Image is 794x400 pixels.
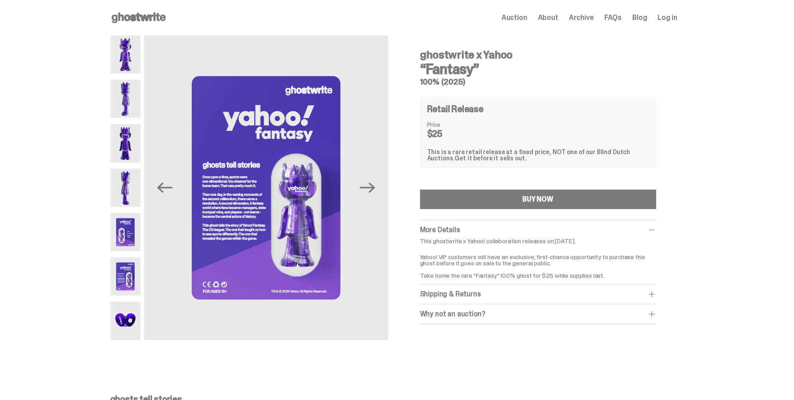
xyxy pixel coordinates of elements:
a: Blog [632,14,647,21]
img: Yahoo-HG---6.png [110,257,141,295]
h4: Retail Release [427,105,483,113]
h4: ghostwrite x Yahoo [420,50,656,60]
p: Yahoo! VIP customers will have an exclusive, first-chance opportunity to purchase this ghost befo... [420,248,656,279]
h3: “Fantasy” [420,62,656,76]
span: Get it before it sells out. [455,154,526,162]
img: Yahoo-HG---3.png [110,124,141,162]
img: Yahoo-HG---5.png [110,213,141,251]
a: Log in [658,14,677,21]
a: About [538,14,558,21]
dd: $25 [427,129,471,138]
img: Yahoo-HG---2.png [110,80,141,118]
dt: Price [427,121,471,128]
div: Why not an auction? [420,310,656,318]
img: Yahoo-HG---4.png [110,169,141,207]
a: Auction [502,14,527,21]
a: FAQs [604,14,622,21]
img: Yahoo-HG---1.png [110,35,141,74]
p: This ghostwrite x Yahoo! collaboration releases on [DATE]. [420,238,656,244]
span: More Details [420,225,460,234]
img: Yahoo-HG---7.png [110,302,141,340]
button: BUY NOW [420,190,656,209]
a: Archive [569,14,594,21]
div: This is a rare retail release at a fixed price, NOT one of our Blind Dutch Auctions. [427,149,649,161]
h5: 100% (2025) [420,78,656,86]
button: Previous [155,178,174,198]
img: Yahoo-HG---6.png [144,35,388,340]
div: Shipping & Returns [420,290,656,299]
div: BUY NOW [522,196,553,203]
button: Next [358,178,378,198]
